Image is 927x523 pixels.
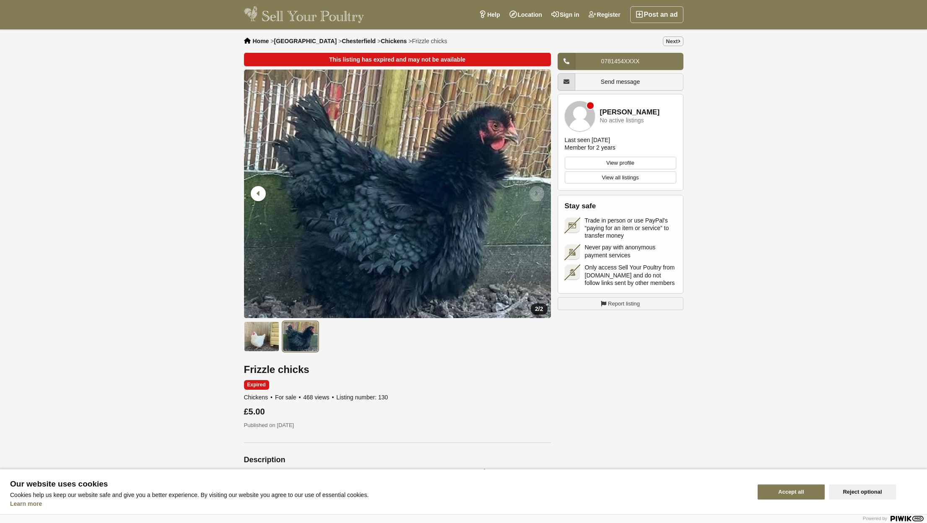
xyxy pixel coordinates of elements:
[600,109,660,117] a: [PERSON_NAME]
[547,6,584,23] a: Sign in
[283,321,318,352] img: Frizzle chicks - 2
[601,58,640,65] span: 0781454XXXX
[565,157,676,169] a: View profile
[525,183,547,205] div: Next slide
[565,171,676,184] a: View all listings
[608,300,640,308] span: Report listing
[412,38,447,44] span: Frizzle chicks
[565,202,676,210] h2: Stay safe
[244,321,280,352] img: Frizzle chicks - 1
[630,6,683,23] a: Post an ad
[474,6,504,23] a: Help
[381,38,407,44] a: Chickens
[244,53,551,66] div: This listing has expired and may not be available
[585,264,676,287] span: Only access Sell Your Poultry from [DOMAIN_NAME] and do not follow links sent by other members
[336,394,388,401] span: Listing number: 130
[244,407,551,416] div: £5.00
[505,6,547,23] a: Location
[248,183,270,205] div: Previous slide
[244,6,364,23] img: Sell Your Poultry
[303,394,335,401] span: 468 views
[601,78,640,85] span: Send message
[863,516,887,521] span: Powered by
[758,484,825,500] button: Accept all
[584,6,625,23] a: Register
[558,53,683,70] a: 0781454XXXX
[663,36,683,46] a: Next
[244,394,274,401] span: Chickens
[244,421,551,430] p: Published on [DATE]
[244,380,269,390] span: Expired
[244,70,551,318] img: Frizzle chicks - 2/2
[10,480,748,488] span: Our website uses cookies
[558,297,683,311] a: Report listing
[244,456,551,464] h2: Description
[558,73,683,91] a: Send message
[531,303,547,315] div: /
[408,38,447,44] li: >
[270,38,337,44] li: >
[829,484,896,500] button: Reject optional
[565,101,595,131] img: Kerryanne
[275,394,301,401] span: For sale
[540,306,543,312] span: 2
[244,70,551,318] li: 2 / 2
[585,217,676,240] span: Trade in person or use PayPal's “paying for an item or service” to transfer money
[535,306,538,312] span: 2
[565,136,610,144] div: Last seen [DATE]
[377,38,407,44] li: >
[253,38,269,44] a: Home
[342,38,376,44] a: Chesterfield
[587,102,594,109] div: Member is offline
[585,243,676,259] span: Never pay with anonymous payment services
[244,364,551,375] h1: Frizzle chicks
[600,117,644,124] div: No active listings
[10,500,42,507] a: Learn more
[338,38,376,44] li: >
[10,492,748,498] p: Cookies help us keep our website safe and give you a better experience. By visiting our website y...
[565,144,615,151] div: Member for 2 years
[274,38,337,44] a: [GEOGRAPHIC_DATA]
